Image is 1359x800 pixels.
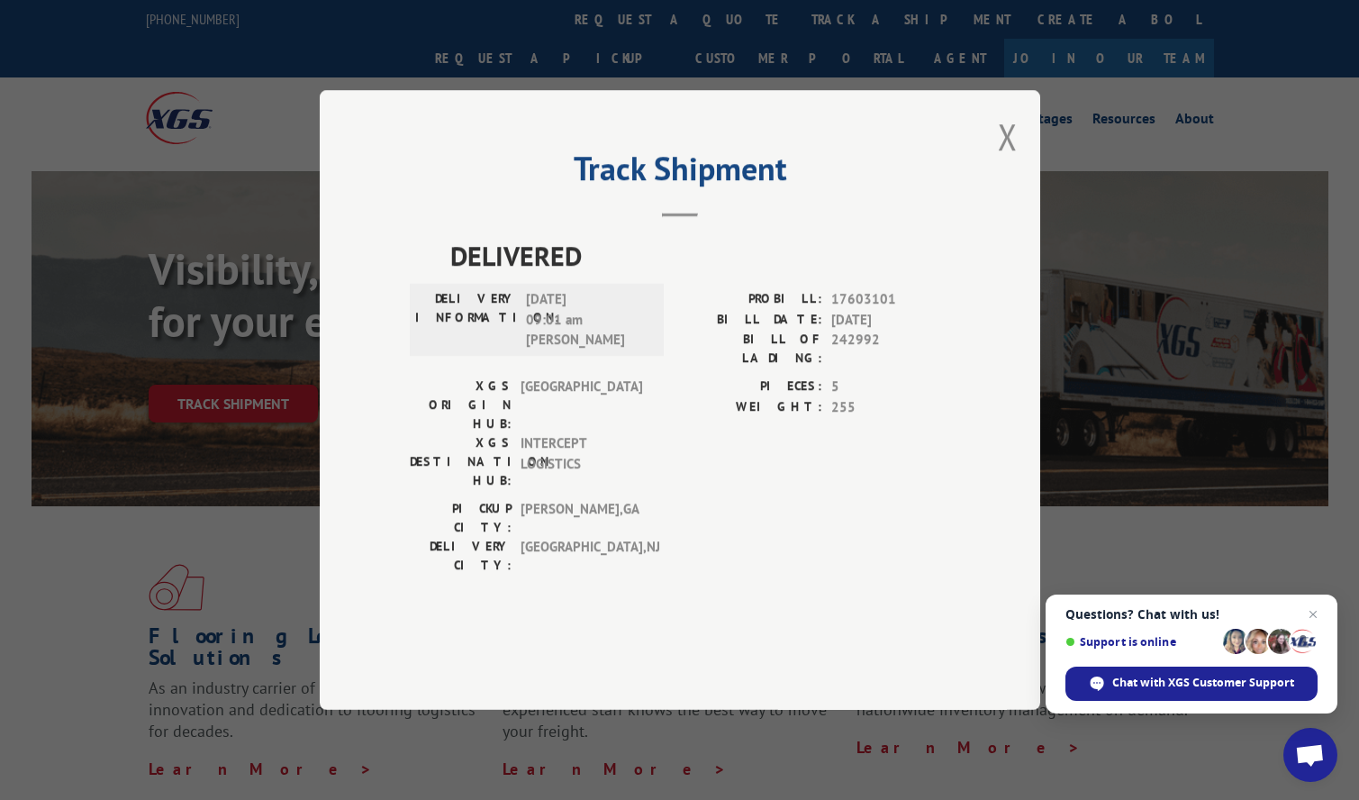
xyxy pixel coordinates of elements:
label: WEIGHT: [680,397,822,418]
label: PICKUP CITY: [410,499,512,537]
label: PIECES: [680,377,822,397]
span: 5 [831,377,950,397]
span: INTERCEPT LOGISTICS [521,433,642,490]
span: 255 [831,397,950,418]
span: [GEOGRAPHIC_DATA] [521,377,642,433]
span: Questions? Chat with us! [1065,607,1318,622]
div: Open chat [1283,728,1337,782]
span: Chat with XGS Customer Support [1112,675,1294,691]
label: BILL DATE: [680,310,822,331]
label: BILL OF LADING: [680,330,822,368]
span: [DATE] 09:01 am [PERSON_NAME] [526,289,648,350]
span: 17603101 [831,289,950,310]
label: DELIVERY INFORMATION: [415,289,517,350]
span: DELIVERED [450,235,950,276]
label: DELIVERY CITY: [410,537,512,575]
span: [DATE] [831,310,950,331]
label: PROBILL: [680,289,822,310]
span: [GEOGRAPHIC_DATA] , NJ [521,537,642,575]
h2: Track Shipment [410,156,950,190]
label: XGS ORIGIN HUB: [410,377,512,433]
span: Close chat [1302,604,1324,625]
label: XGS DESTINATION HUB: [410,433,512,490]
button: Close modal [998,113,1018,160]
div: Chat with XGS Customer Support [1065,667,1318,701]
span: [PERSON_NAME] , GA [521,499,642,537]
span: Support is online [1065,635,1217,649]
span: 242992 [831,330,950,368]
